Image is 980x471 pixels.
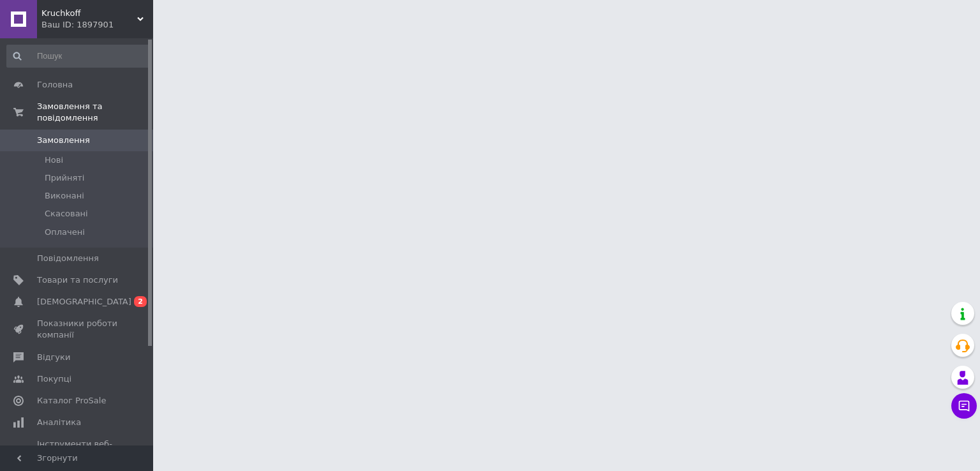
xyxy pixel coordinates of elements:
span: Нові [45,154,63,166]
span: Прийняті [45,172,84,184]
span: Повідомлення [37,253,99,264]
span: Замовлення [37,135,90,146]
span: Kruchkoff [41,8,137,19]
span: Замовлення та повідомлення [37,101,153,124]
input: Пошук [6,45,151,68]
span: Покупці [37,373,71,385]
span: Головна [37,79,73,91]
span: Відгуки [37,352,70,363]
span: Товари та послуги [37,274,118,286]
span: Аналітика [37,417,81,428]
span: Оплачені [45,227,85,238]
span: Показники роботи компанії [37,318,118,341]
span: Інструменти веб-майстра та SEO [37,438,118,461]
span: Скасовані [45,208,88,220]
span: [DEMOGRAPHIC_DATA] [37,296,131,308]
div: Ваш ID: 1897901 [41,19,153,31]
button: Чат з покупцем [951,393,977,419]
span: Виконані [45,190,84,202]
span: Каталог ProSale [37,395,106,407]
span: 2 [134,296,147,307]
